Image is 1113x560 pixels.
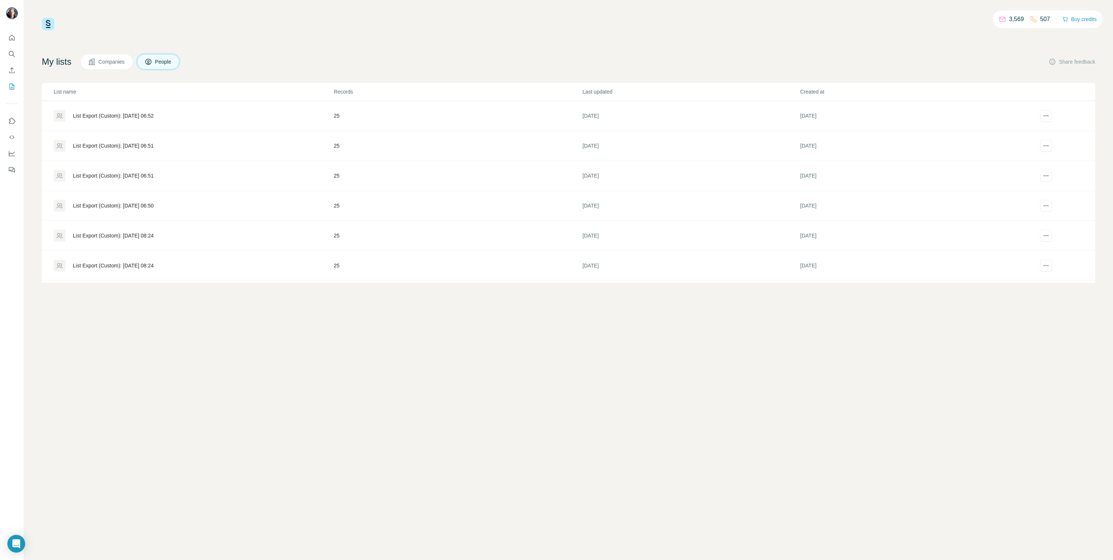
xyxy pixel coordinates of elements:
button: actions [1040,200,1052,212]
td: [DATE] [582,191,800,221]
td: [DATE] [582,221,800,251]
p: Last updated [582,88,799,95]
td: [DATE] [800,281,1018,311]
button: Share feedback [1049,58,1095,65]
td: [DATE] [800,101,1018,131]
td: [DATE] [582,281,800,311]
td: 25 [333,221,582,251]
td: 25 [333,281,582,311]
span: People [155,58,172,65]
button: Use Surfe API [6,131,18,144]
button: Search [6,47,18,61]
td: [DATE] [800,161,1018,191]
td: [DATE] [582,161,800,191]
div: List Export (Custom): [DATE] 06:52 [73,112,154,119]
td: [DATE] [582,131,800,161]
button: actions [1040,230,1052,242]
div: List Export (Custom): [DATE] 06:51 [73,172,154,179]
h4: My lists [42,56,71,68]
td: [DATE] [800,131,1018,161]
div: Open Intercom Messenger [7,535,25,553]
button: Feedback [6,163,18,176]
button: actions [1040,140,1052,152]
button: actions [1040,170,1052,182]
p: 507 [1040,15,1050,24]
td: [DATE] [800,191,1018,221]
div: List Export (Custom): [DATE] 06:51 [73,142,154,149]
p: 3,569 [1009,15,1024,24]
td: 25 [333,131,582,161]
button: actions [1040,110,1052,122]
button: Quick start [6,31,18,44]
p: Records [334,88,582,95]
td: 25 [333,191,582,221]
div: List Export (Custom): [DATE] 08:24 [73,262,154,269]
span: Companies [98,58,125,65]
p: List name [54,88,333,95]
img: Surfe Logo [42,18,54,30]
button: actions [1040,260,1052,271]
img: Avatar [6,7,18,19]
button: Use Surfe on LinkedIn [6,114,18,128]
td: 25 [333,161,582,191]
td: [DATE] [582,251,800,281]
p: Created at [800,88,1017,95]
td: 25 [333,251,582,281]
td: [DATE] [582,101,800,131]
td: [DATE] [800,221,1018,251]
button: My lists [6,80,18,93]
td: [DATE] [800,251,1018,281]
button: Buy credits [1062,14,1097,24]
button: Enrich CSV [6,64,18,77]
div: List Export (Custom): [DATE] 08:24 [73,232,154,239]
button: Dashboard [6,147,18,160]
td: 25 [333,101,582,131]
div: List Export (Custom): [DATE] 06:50 [73,202,154,209]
